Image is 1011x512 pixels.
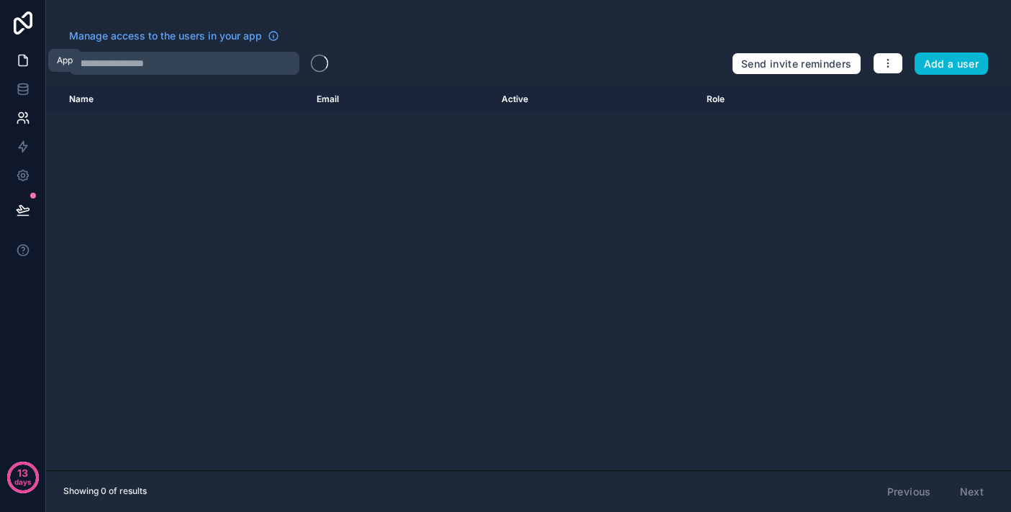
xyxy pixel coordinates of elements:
th: Name [46,86,308,112]
th: Email [308,86,493,112]
button: Send invite reminders [732,52,861,76]
span: Manage access to the users in your app [69,29,262,43]
a: Manage access to the users in your app [69,29,279,43]
th: Role [698,86,863,112]
div: scrollable content [46,86,1011,470]
p: days [14,472,32,492]
button: Add a user [915,52,989,76]
p: 13 [17,466,28,480]
th: Active [493,86,698,112]
div: App [57,55,73,66]
span: Showing 0 of results [63,485,147,497]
